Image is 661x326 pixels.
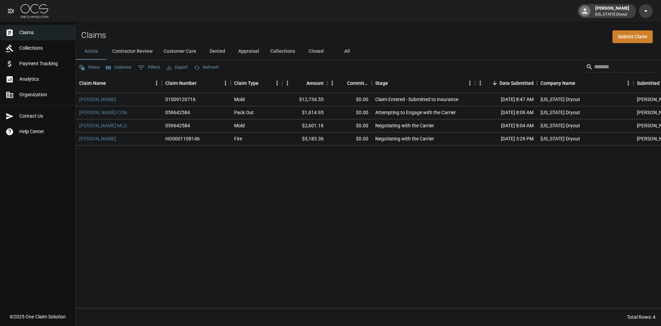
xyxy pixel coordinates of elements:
h2: Claims [81,30,106,40]
div: dynamic tabs [76,43,661,60]
div: Pack Out [234,109,254,116]
div: Arizona Dryout [541,109,580,116]
button: All [332,43,363,60]
button: Customer Care [158,43,202,60]
div: 059642584 [165,109,190,116]
div: $0.00 [327,132,372,146]
div: $0.00 [327,93,372,106]
a: Submit Claim [612,30,653,43]
div: Company Name [541,73,575,93]
button: Sort [337,78,347,88]
button: Views [77,62,102,73]
button: Menu [272,78,282,88]
div: Amount [282,73,327,93]
p: [US_STATE] Dryout [595,12,629,18]
button: Sort [490,78,500,88]
button: Contractor Review [107,43,158,60]
span: Contact Us [19,112,70,120]
button: Menu [475,78,485,88]
div: Attempting to Engage with the Carrier [375,109,456,116]
button: Menu [151,78,162,88]
button: Refresh [192,62,220,73]
div: 01009120716 [165,96,196,103]
button: Menu [623,78,633,88]
div: Negotiating with the Carrier [375,135,434,142]
div: [DATE] 3:29 PM [475,132,537,146]
div: Company Name [537,73,633,93]
button: Menu [465,78,475,88]
div: Claim Name [79,73,106,93]
button: Active [76,43,107,60]
img: ocs-logo-white-transparent.png [21,4,48,18]
div: Fire [234,135,242,142]
div: Arizona Dryout [541,122,580,129]
a: [PERSON_NAME] CON [79,109,127,116]
div: Committed Amount [327,73,372,93]
a: [PERSON_NAME] [79,96,116,103]
div: Mold [234,122,245,129]
div: Search [586,61,660,74]
a: [PERSON_NAME] [79,135,116,142]
div: [DATE] 8:09 AM [475,106,537,119]
div: $1,614.95 [282,106,327,119]
button: open drawer [4,4,18,18]
button: Sort [259,78,268,88]
div: Claim Number [162,73,231,93]
div: Mold [234,96,245,103]
div: 059642584 [165,122,190,129]
div: Claim Entered - Submitted to Insurance [375,96,458,103]
span: Analytics [19,76,70,83]
button: Closed [301,43,332,60]
button: Sort [297,78,306,88]
div: $0.00 [327,119,372,132]
button: Sort [197,78,206,88]
div: [DATE] 8:47 AM [475,93,537,106]
button: Show filters [136,62,162,73]
div: Committed Amount [347,73,368,93]
button: Denied [202,43,233,60]
span: Payment Tracking [19,60,70,67]
button: Select columns [104,62,133,73]
div: Amount [306,73,324,93]
div: $2,601.16 [282,119,327,132]
div: [DATE] 8:04 AM [475,119,537,132]
div: $12,734.55 [282,93,327,106]
button: Sort [388,78,398,88]
div: Claim Type [234,73,259,93]
div: [PERSON_NAME] [592,5,632,17]
span: Help Center [19,128,70,135]
span: Collections [19,45,70,52]
div: Negotiating with the Carrier [375,122,434,129]
button: Sort [106,78,116,88]
div: Stage [372,73,475,93]
div: Claim Type [231,73,282,93]
button: Menu [327,78,337,88]
div: Claim Number [165,73,197,93]
button: Sort [575,78,585,88]
div: Date Submitted [475,73,537,93]
button: Collections [265,43,301,60]
div: © 2025 One Claim Solution [10,313,66,320]
div: Arizona Dryout [541,96,580,103]
button: Menu [282,78,293,88]
div: Stage [375,73,388,93]
button: Export [165,62,189,73]
button: Menu [220,78,231,88]
div: $5,183.36 [282,132,327,146]
button: Appraisal [233,43,265,60]
span: Claims [19,29,70,36]
div: HO0001108146 [165,135,200,142]
div: Date Submitted [500,73,534,93]
div: $0.00 [327,106,372,119]
div: Arizona Dryout [541,135,580,142]
div: Claim Name [76,73,162,93]
span: Organization [19,91,70,98]
a: [PERSON_NAME] MLD [79,122,127,129]
div: Total Rows: 4 [627,314,655,320]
